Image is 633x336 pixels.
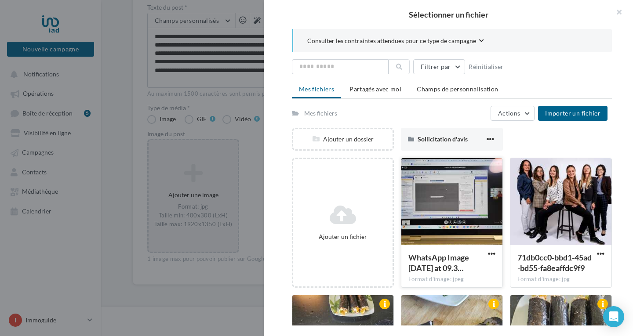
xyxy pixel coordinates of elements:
span: Consulter les contraintes attendues pour ce type de campagne [307,36,476,45]
span: Champs de personnalisation [417,85,498,93]
div: Format d'image: jpg [517,275,604,283]
button: Actions [491,106,535,121]
button: Importer un fichier [538,106,608,121]
h2: Sélectionner un fichier [278,11,619,18]
span: Mes fichiers [299,85,334,93]
button: Réinitialiser [465,61,507,72]
div: Mes fichiers [304,109,337,118]
span: Sollicitation d'avis [418,135,468,143]
span: Partagés avec moi [349,85,401,93]
span: 71db0cc0-bbd1-45ad-bd55-fa8eaffdc9f9 [517,253,592,273]
div: Format d'image: jpeg [408,275,495,283]
button: Consulter les contraintes attendues pour ce type de campagne [307,36,484,47]
div: Ajouter un fichier [297,232,389,241]
button: Filtrer par [413,59,465,74]
span: Importer un fichier [545,109,600,117]
div: Ajouter un dossier [293,135,393,144]
span: WhatsApp Image 2025-10-08 at 09.30.31 [408,253,469,273]
span: Actions [498,109,520,117]
div: Open Intercom Messenger [603,306,624,327]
